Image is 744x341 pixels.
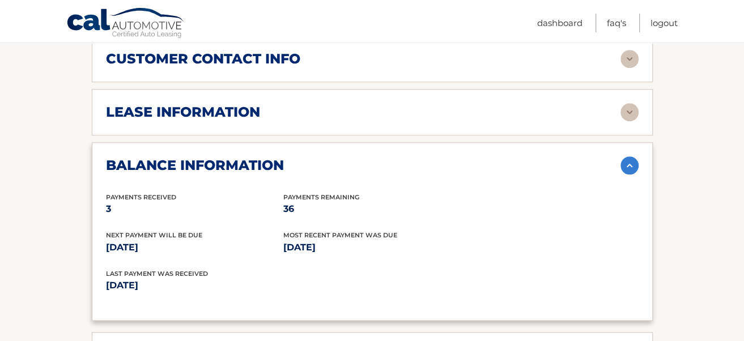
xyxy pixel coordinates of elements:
img: accordion-active.svg [620,156,639,174]
p: [DATE] [106,278,372,293]
span: Payments Remaining [283,193,359,201]
p: 36 [283,201,461,217]
a: Logout [651,14,678,32]
p: 3 [106,201,283,217]
a: Dashboard [537,14,583,32]
img: accordion-rest.svg [620,103,639,121]
h2: customer contact info [106,50,300,67]
img: accordion-rest.svg [620,50,639,68]
span: Most Recent Payment Was Due [283,231,397,239]
a: FAQ's [607,14,626,32]
span: Payments Received [106,193,176,201]
p: [DATE] [283,240,461,255]
span: Next Payment will be due [106,231,202,239]
h2: lease information [106,104,260,121]
span: Last Payment was received [106,270,208,278]
a: Cal Automotive [66,7,185,40]
h2: balance information [106,157,284,174]
p: [DATE] [106,240,283,255]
